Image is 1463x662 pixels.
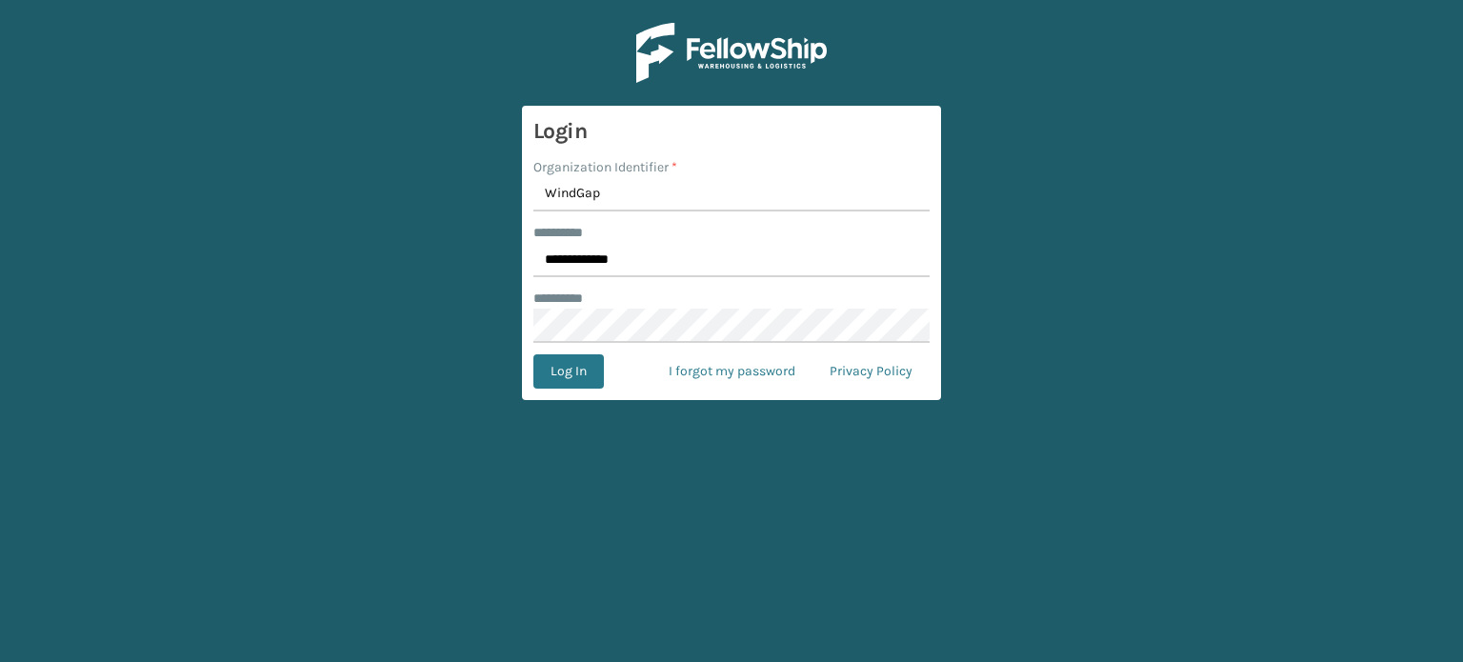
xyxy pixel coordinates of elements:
[812,354,930,389] a: Privacy Policy
[636,23,827,83] img: Logo
[651,354,812,389] a: I forgot my password
[533,117,930,146] h3: Login
[533,157,677,177] label: Organization Identifier
[533,354,604,389] button: Log In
